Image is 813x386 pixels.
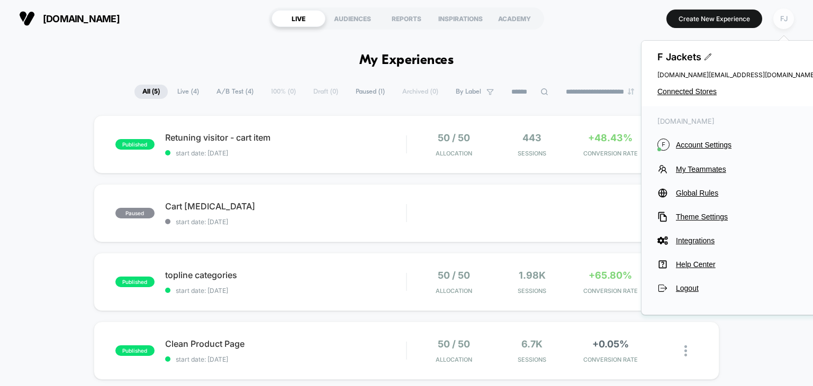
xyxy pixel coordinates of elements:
[165,355,406,363] span: start date: [DATE]
[666,10,762,28] button: Create New Experience
[495,287,568,295] span: Sessions
[380,10,433,27] div: REPORTS
[574,150,647,157] span: CONVERSION RATE
[16,10,123,27] button: [DOMAIN_NAME]
[495,356,568,363] span: Sessions
[115,208,155,218] span: paused
[436,287,472,295] span: Allocation
[19,11,35,26] img: Visually logo
[165,338,406,349] span: Clean Product Page
[436,150,472,157] span: Allocation
[272,10,326,27] div: LIVE
[436,356,472,363] span: Allocation
[264,214,288,225] div: Current time
[338,215,370,225] input: Volume
[5,211,22,228] button: Play, NEW DEMO 2025-VEED.mp4
[290,214,318,225] div: Duration
[115,345,155,356] span: published
[165,218,406,226] span: start date: [DATE]
[8,197,409,207] input: Seek
[165,132,406,143] span: Retuning visitor - cart item
[359,53,454,68] h1: My Experiences
[773,8,794,29] div: FJ
[456,88,481,96] span: By Label
[165,201,406,212] span: Cart [MEDICAL_DATA]
[684,345,687,356] img: close
[115,139,155,150] span: published
[522,132,541,143] span: 443
[519,270,546,281] span: 1.98k
[487,10,541,27] div: ACADEMY
[589,270,632,281] span: +65.80%
[326,10,380,27] div: AUDIENCES
[438,338,470,350] span: 50 / 50
[209,85,261,99] span: A/B Test ( 4 )
[165,149,406,157] span: start date: [DATE]
[657,139,670,151] i: F
[495,150,568,157] span: Sessions
[628,88,634,95] img: end
[574,356,647,363] span: CONVERSION RATE
[438,270,470,281] span: 50 / 50
[574,287,647,295] span: CONVERSION RATE
[165,287,406,295] span: start date: [DATE]
[169,85,207,99] span: Live ( 4 )
[165,270,406,280] span: topline categories
[521,338,543,350] span: 6.7k
[43,13,120,24] span: [DOMAIN_NAME]
[195,104,220,130] button: Play, NEW DEMO 2025-VEED.mp4
[348,85,393,99] span: Paused ( 1 )
[588,132,633,143] span: +48.43%
[433,10,487,27] div: INSPIRATIONS
[592,338,629,350] span: +0.05%
[115,277,155,287] span: published
[134,85,168,99] span: All ( 5 )
[770,8,797,30] button: FJ
[438,132,470,143] span: 50 / 50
